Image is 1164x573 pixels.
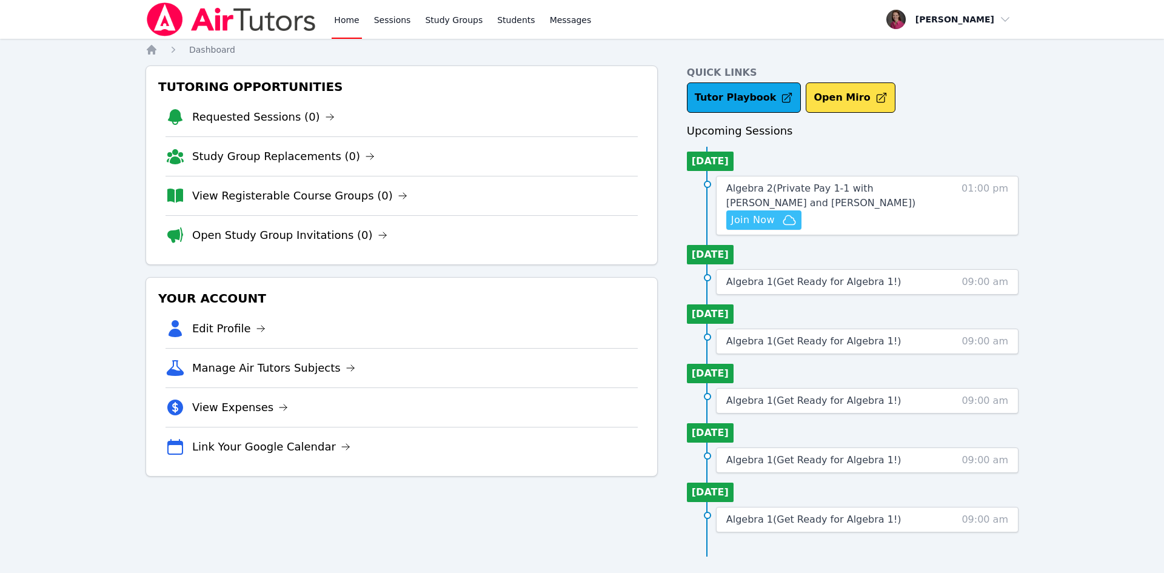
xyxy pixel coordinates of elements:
span: Dashboard [189,45,235,55]
a: Algebra 1(Get Ready for Algebra 1!) [726,512,901,527]
span: 09:00 am [962,275,1008,289]
li: [DATE] [687,423,734,443]
li: [DATE] [687,483,734,502]
span: Algebra 1 ( Get Ready for Algebra 1! ) [726,335,901,347]
a: Edit Profile [192,320,266,337]
span: 01:00 pm [962,181,1008,230]
img: Air Tutors [145,2,317,36]
button: Join Now [726,210,801,230]
a: Tutor Playbook [687,82,801,113]
a: Algebra 1(Get Ready for Algebra 1!) [726,334,901,349]
span: Algebra 1 ( Get Ready for Algebra 1! ) [726,514,901,525]
span: 09:00 am [962,512,1008,527]
span: 09:00 am [962,334,1008,349]
a: View Registerable Course Groups (0) [192,187,407,204]
h4: Quick Links [687,65,1018,80]
span: 09:00 am [962,394,1008,408]
a: Algebra 1(Get Ready for Algebra 1!) [726,394,901,408]
span: Algebra 1 ( Get Ready for Algebra 1! ) [726,454,901,466]
li: [DATE] [687,152,734,171]
a: Link Your Google Calendar [192,438,350,455]
a: Algebra 1(Get Ready for Algebra 1!) [726,275,901,289]
a: Dashboard [189,44,235,56]
span: Algebra 1 ( Get Ready for Algebra 1! ) [726,395,901,406]
a: Algebra 1(Get Ready for Algebra 1!) [726,453,901,467]
a: Study Group Replacements (0) [192,148,375,165]
li: [DATE] [687,304,734,324]
a: View Expenses [192,399,288,416]
span: Messages [550,14,592,26]
h3: Your Account [156,287,647,309]
h3: Upcoming Sessions [687,122,1018,139]
button: Open Miro [806,82,895,113]
span: Algebra 2 ( Private Pay 1-1 with [PERSON_NAME] and [PERSON_NAME] ) [726,183,915,209]
a: Open Study Group Invitations (0) [192,227,387,244]
li: [DATE] [687,245,734,264]
span: Algebra 1 ( Get Ready for Algebra 1! ) [726,276,901,287]
nav: Breadcrumb [145,44,1018,56]
li: [DATE] [687,364,734,383]
span: 09:00 am [962,453,1008,467]
span: Join Now [731,213,775,227]
a: Requested Sessions (0) [192,109,335,126]
a: Manage Air Tutors Subjects [192,360,355,377]
h3: Tutoring Opportunities [156,76,647,98]
a: Algebra 2(Private Pay 1-1 with [PERSON_NAME] and [PERSON_NAME]) [726,181,938,210]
